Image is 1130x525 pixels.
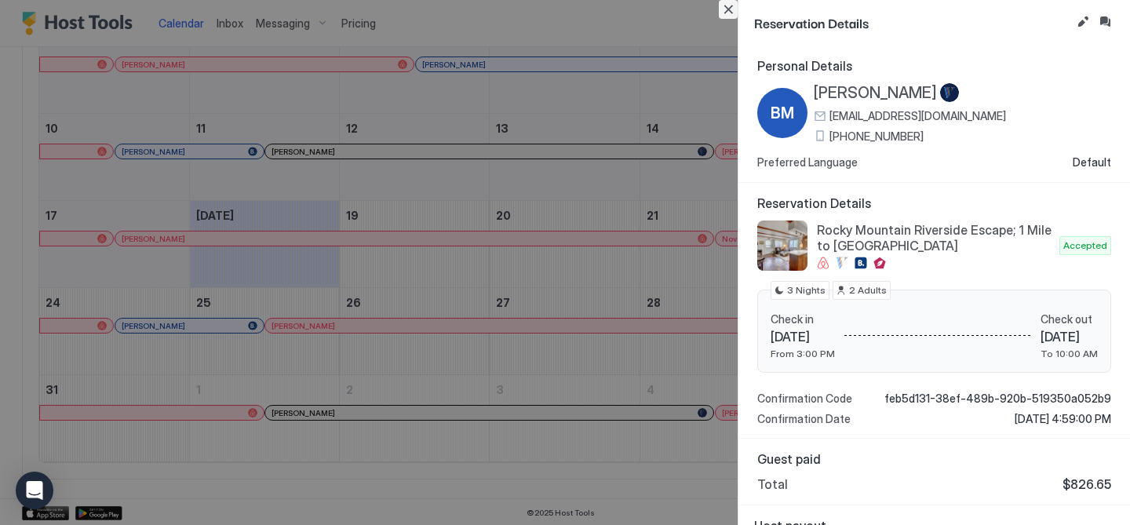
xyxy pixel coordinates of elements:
span: BM [771,101,794,125]
div: Open Intercom Messenger [16,472,53,509]
button: Inbox [1095,13,1114,31]
span: To 10:00 AM [1041,348,1098,359]
span: Total [757,476,788,492]
span: [PERSON_NAME] [814,83,937,103]
span: $826.65 [1063,476,1111,492]
span: Accepted [1063,239,1107,253]
span: [DATE] [771,329,835,345]
span: Reservation Details [754,13,1070,32]
span: Default [1073,155,1111,170]
span: Reservation Details [757,195,1111,211]
button: Edit reservation [1073,13,1092,31]
span: [DATE] 4:59:00 PM [1015,412,1111,426]
span: feb5d131-38ef-489b-920b-519350a052b9 [884,392,1111,406]
span: [PHONE_NUMBER] [829,129,924,144]
span: Confirmation Code [757,392,852,406]
span: Check out [1041,312,1098,326]
div: listing image [757,221,807,271]
span: 2 Adults [849,283,887,297]
span: 3 Nights [787,283,826,297]
span: Guest paid [757,451,1111,467]
span: Preferred Language [757,155,858,170]
span: Confirmation Date [757,412,851,426]
span: From 3:00 PM [771,348,835,359]
span: Personal Details [757,58,1111,74]
span: Check in [771,312,835,326]
span: [EMAIL_ADDRESS][DOMAIN_NAME] [829,109,1006,123]
span: Rocky Mountain Riverside Escape; 1 Mile to [GEOGRAPHIC_DATA] [817,222,1053,253]
span: [DATE] [1041,329,1098,345]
